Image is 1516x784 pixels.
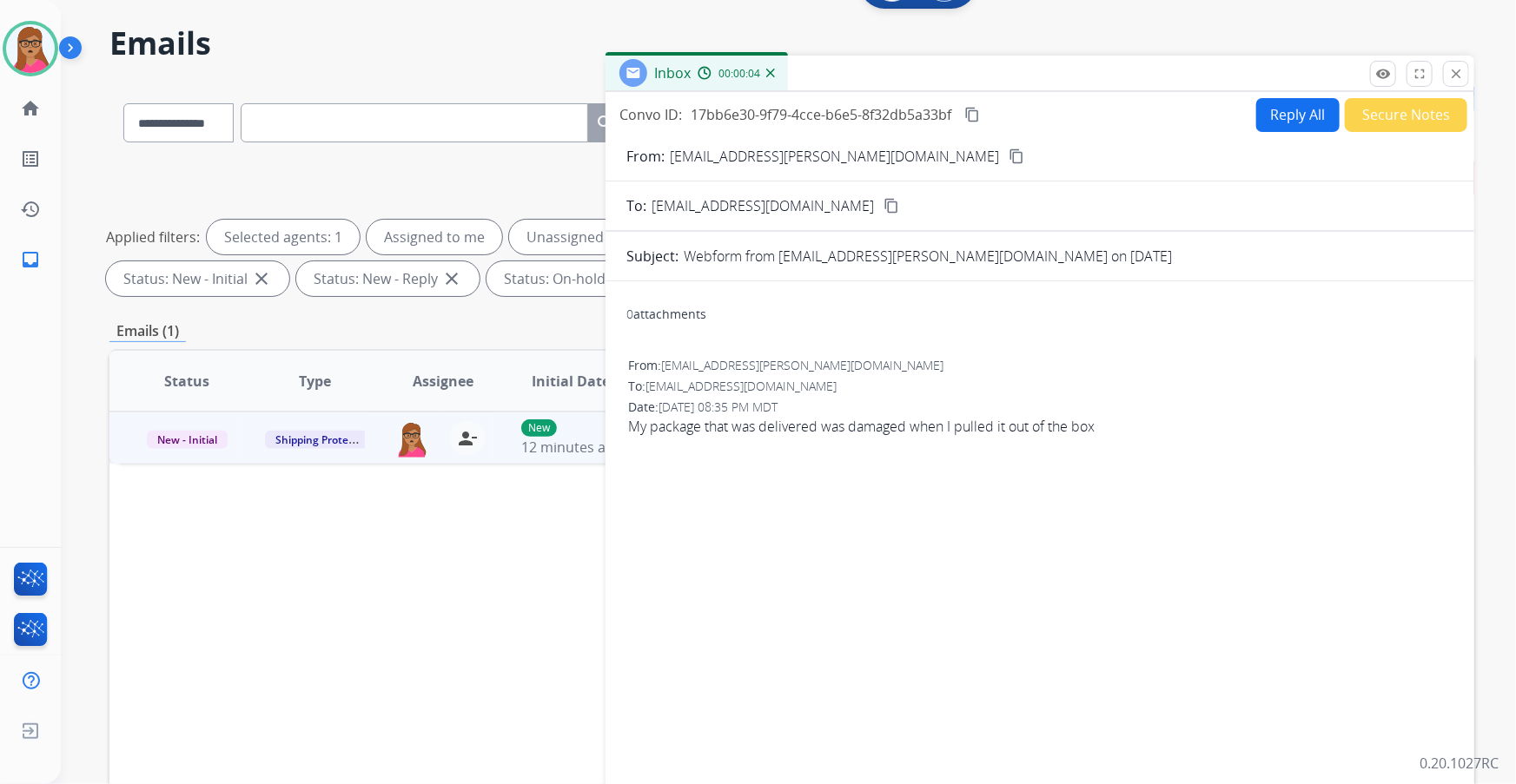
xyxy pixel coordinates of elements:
div: Status: New - Initial [106,261,289,296]
p: Emails (1) [109,320,186,342]
p: To: [626,195,646,216]
div: Status: New - Reply [296,261,480,296]
mat-icon: remove_red_eye [1375,66,1391,82]
span: [EMAIL_ADDRESS][PERSON_NAME][DOMAIN_NAME] [661,357,943,373]
mat-icon: search [595,113,616,134]
p: Convo ID: [619,104,682,125]
mat-icon: content_copy [1009,148,1024,164]
span: [EMAIL_ADDRESS][DOMAIN_NAME] [652,195,874,216]
span: Shipping Protection [265,431,384,449]
span: 17bb6e30-9f79-4cce-b6e5-8f32db5a33bf [691,105,951,124]
span: Inbox [654,63,691,82]
div: attachments [626,306,706,323]
img: avatar [6,24,55,73]
span: New - Initial [147,431,228,449]
span: 12 minutes ago [521,438,622,457]
span: Status [164,371,209,392]
div: Date: [628,399,1452,416]
p: 0.20.1027RC [1420,753,1499,774]
mat-icon: content_copy [884,198,899,214]
mat-icon: list_alt [20,148,41,169]
span: 0 [626,306,633,322]
span: Assignee [413,371,473,392]
div: To: [628,378,1452,395]
div: Unassigned [509,220,621,254]
span: My package that was delivered was damaged when I pulled it out of the box [628,416,1452,437]
div: Status: On-hold – Internal [487,261,712,296]
span: 00:00:04 [718,67,760,81]
mat-icon: content_copy [964,107,980,122]
mat-icon: close [1448,66,1464,82]
div: Selected agents: 1 [207,220,360,254]
span: [EMAIL_ADDRESS][DOMAIN_NAME] [645,378,837,394]
mat-icon: close [441,268,462,289]
p: Applied filters: [106,227,200,247]
mat-icon: close [251,268,272,289]
button: Reply All [1256,98,1340,132]
p: From: [626,146,665,167]
button: Secure Notes [1345,98,1467,132]
img: agent-avatar [394,421,429,458]
span: Type [299,371,331,392]
p: [EMAIL_ADDRESS][PERSON_NAME][DOMAIN_NAME] [670,146,999,167]
span: Initial Date [532,371,610,392]
span: [DATE] 08:35 PM MDT [659,399,778,415]
p: Subject: [626,246,679,267]
h2: Emails [109,26,1474,61]
p: New [521,419,557,437]
mat-icon: inbox [20,249,41,270]
mat-icon: history [20,199,41,220]
mat-icon: person_remove [457,428,478,449]
p: Webform from [EMAIL_ADDRESS][PERSON_NAME][DOMAIN_NAME] on [DATE] [684,246,1172,267]
div: From: [628,357,1452,374]
div: Assigned to me [367,220,502,254]
mat-icon: fullscreen [1412,66,1427,82]
mat-icon: home [20,98,41,119]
